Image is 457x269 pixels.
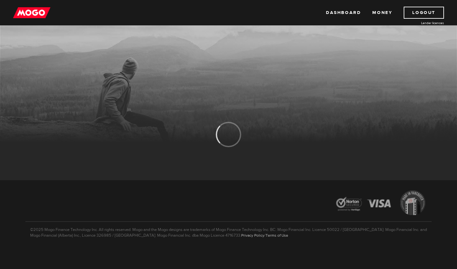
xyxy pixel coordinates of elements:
img: mogo_logo-11ee424be714fa7cbb0f0f49df9e16ec.png [13,7,50,19]
img: legal-icons-92a2ffecb4d32d839781d1b4e4802d7b.png [330,186,432,221]
p: ©2025 Mogo Finance Technology Inc. All rights reserved. Mogo and the Mogo designs are trademarks ... [25,221,432,238]
a: Privacy Policy [241,233,264,238]
a: Logout [404,7,444,19]
a: Terms of Use [266,233,288,238]
a: Lender licences [396,21,444,25]
h1: MogoMoney [30,42,427,55]
a: Money [372,7,392,19]
a: Dashboard [326,7,361,19]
